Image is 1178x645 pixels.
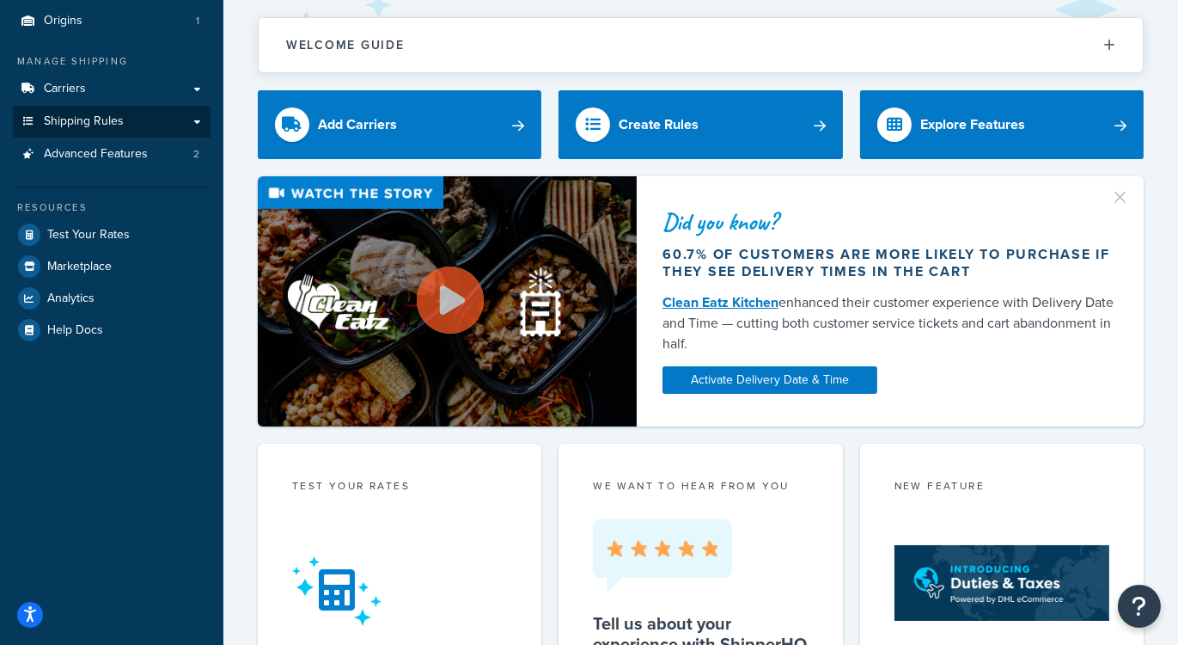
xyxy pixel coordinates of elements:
div: Resources [13,200,211,215]
div: New Feature [894,478,1109,498]
span: Advanced Features [44,147,148,162]
a: Add Carriers [258,90,541,159]
div: Add Carriers [318,113,397,137]
li: Origins [13,5,211,37]
div: Manage Shipping [13,54,211,69]
span: Analytics [47,292,95,306]
a: Create Rules [558,90,842,159]
a: Activate Delivery Date & Time [662,366,877,394]
a: Carriers [13,73,211,105]
span: Carriers [44,82,86,96]
a: Marketplace [13,251,211,282]
a: Analytics [13,283,211,314]
div: Create Rules [619,113,699,137]
li: Advanced Features [13,138,211,170]
img: Video thumbnail [258,176,637,427]
a: Clean Eatz Kitchen [662,292,778,312]
span: Help Docs [47,323,103,338]
div: 60.7% of customers are more likely to purchase if they see delivery times in the cart [662,246,1118,280]
a: Shipping Rules [13,106,211,138]
button: Open Resource Center [1118,585,1161,628]
div: Did you know? [662,210,1118,234]
a: Advanced Features2 [13,138,211,170]
div: enhanced their customer experience with Delivery Date and Time — cutting both customer service ti... [662,292,1118,354]
span: Shipping Rules [44,114,124,129]
span: 2 [193,147,199,162]
a: Explore Features [860,90,1144,159]
span: Test Your Rates [47,228,130,243]
a: Origins1 [13,5,211,37]
a: Help Docs [13,315,211,346]
button: Welcome Guide [259,18,1143,72]
span: Marketplace [47,260,112,274]
a: Test Your Rates [13,219,211,250]
h2: Welcome Guide [286,39,405,52]
span: 1 [196,14,199,28]
p: we want to hear from you [593,478,808,494]
span: Origins [44,14,82,28]
div: Test your rates [292,478,507,498]
div: Explore Features [920,113,1025,137]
